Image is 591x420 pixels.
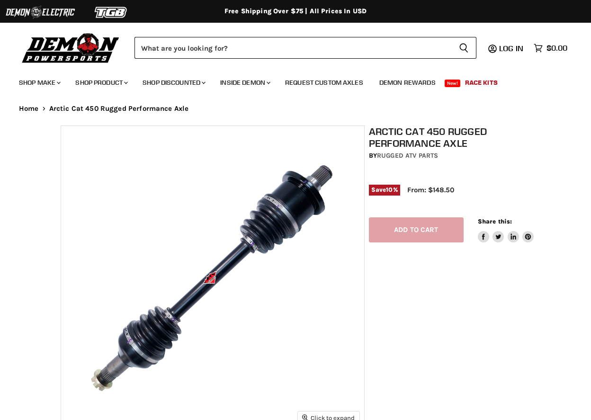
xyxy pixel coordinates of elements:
a: $0.00 [529,41,572,55]
a: Rugged ATV Parts [377,152,438,160]
span: 10 [386,186,393,193]
a: Home [19,105,39,113]
ul: Main menu [12,69,565,92]
img: Demon Powersports [19,31,123,64]
img: TGB Logo 2 [76,3,147,21]
form: Product [134,37,476,59]
a: Shop Make [12,73,66,92]
a: Shop Discounted [135,73,211,92]
span: Log in [499,44,523,53]
aside: Share this: [478,217,534,242]
span: From: $148.50 [407,186,454,194]
h1: Arctic Cat 450 Rugged Performance Axle [369,125,535,149]
div: by [369,151,535,161]
a: Race Kits [458,73,505,92]
span: New! [445,80,461,87]
a: Request Custom Axles [278,73,370,92]
a: Inside Demon [213,73,276,92]
button: Search [451,37,476,59]
input: Search [134,37,451,59]
span: Share this: [478,218,512,225]
a: Demon Rewards [372,73,443,92]
img: Demon Electric Logo 2 [5,3,76,21]
a: Log in [495,44,529,53]
a: Shop Product [68,73,134,92]
span: Save % [369,185,400,195]
span: Arctic Cat 450 Rugged Performance Axle [49,105,189,113]
span: $0.00 [546,44,567,53]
